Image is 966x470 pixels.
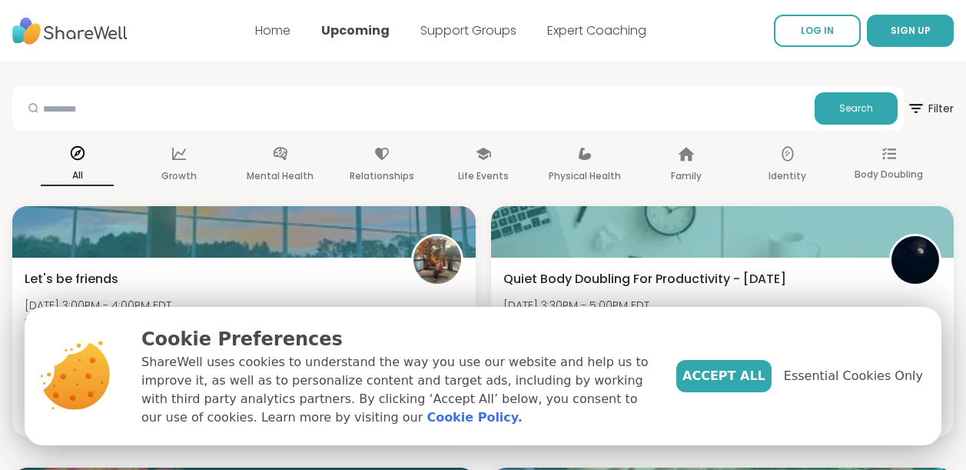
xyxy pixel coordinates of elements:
p: Mental Health [247,167,314,185]
a: LOG IN [774,15,861,47]
a: Cookie Policy. [427,408,522,427]
span: Accept All [682,367,765,385]
p: Life Events [458,167,509,185]
span: Filter [907,90,954,127]
span: Quiet Body Doubling For Productivity - [DATE] [503,270,786,288]
span: Let's be friends [25,270,118,288]
a: Expert Coaching [547,22,646,39]
p: Growth [161,167,197,185]
p: Family [671,167,702,185]
p: ShareWell uses cookies to understand the way you use our website and help us to improve it, as we... [141,353,652,427]
button: SIGN UP [867,15,954,47]
p: Body Doubling [855,165,923,184]
span: Search [839,102,873,115]
a: Support Groups [420,22,516,39]
a: Home [255,22,290,39]
button: Filter [907,86,954,131]
span: [DATE] 3:30PM - 5:00PM EDT [503,298,649,313]
p: Cookie Preferences [141,325,652,353]
p: Physical Health [549,167,621,185]
img: QueenOfTheNight [891,236,939,284]
a: Upcoming [321,22,390,39]
button: Search [815,92,898,125]
span: Essential Cookies Only [784,367,923,385]
p: Identity [768,167,806,185]
img: pipishay2olivia [413,236,461,284]
p: Relationships [350,167,414,185]
span: SIGN UP [891,24,931,37]
span: [DATE] 3:00PM - 4:00PM EDT [25,298,171,313]
button: Accept All [676,360,772,392]
img: ShareWell Nav Logo [12,10,128,52]
span: LOG IN [801,24,834,37]
p: All [41,166,114,186]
